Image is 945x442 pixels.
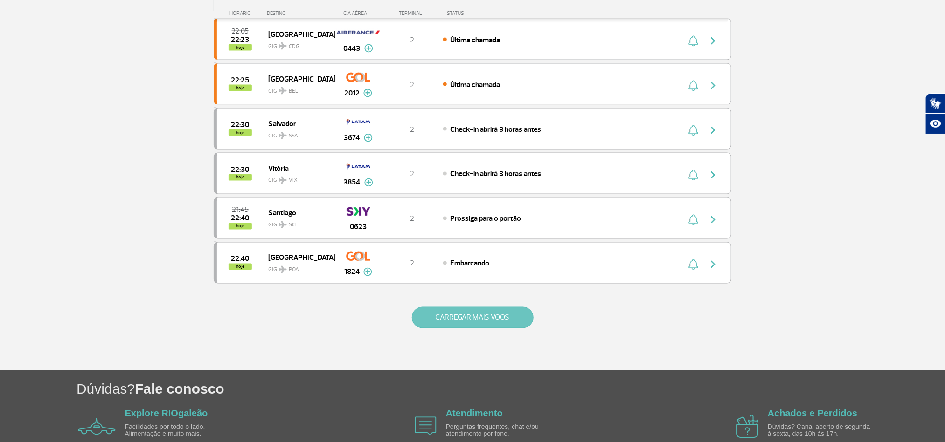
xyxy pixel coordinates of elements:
img: airplane icon [736,415,759,438]
span: 2025-09-24 22:40:00 [231,215,250,222]
span: 2 [410,125,414,134]
span: 2012 [344,88,360,99]
div: DESTINO [267,10,335,16]
span: 0623 [350,222,367,233]
img: destiny_airplane.svg [279,132,287,139]
span: GIG [268,171,328,185]
span: hoje [229,223,252,230]
p: Dúvidas? Canal aberto de segunda à sexta, das 10h às 17h. [768,424,875,438]
img: mais-info-painel-voo.svg [363,89,372,97]
span: 2025-09-24 22:05:00 [232,28,249,34]
span: GIG [268,127,328,140]
span: POA [289,266,299,274]
span: hoje [229,264,252,270]
span: Santiago [268,207,328,219]
img: mais-info-painel-voo.svg [363,268,372,276]
span: hoje [229,174,252,181]
img: sino-painel-voo.svg [688,259,698,270]
p: Perguntas frequentes, chat e/ou atendimento por fone. [446,424,553,438]
span: [GEOGRAPHIC_DATA] [268,252,328,264]
span: Prossiga para o portão [450,214,521,224]
span: 0443 [344,43,361,54]
img: destiny_airplane.svg [279,221,287,229]
img: seta-direita-painel-voo.svg [708,35,719,47]
span: 2025-09-24 22:40:00 [231,256,250,262]
img: mais-info-painel-voo.svg [364,134,373,142]
span: 2 [410,35,414,45]
span: 2025-09-24 21:45:00 [232,207,249,213]
a: Achados e Perdidos [768,408,857,419]
span: 3674 [344,132,360,143]
h1: Dúvidas? [76,380,945,399]
span: 2025-09-24 22:30:00 [231,166,250,173]
span: Salvador [268,117,328,129]
img: sino-painel-voo.svg [688,125,698,136]
span: Check-in abrirá 3 horas antes [450,170,541,179]
img: seta-direita-painel-voo.svg [708,80,719,91]
span: [GEOGRAPHIC_DATA] [268,28,328,40]
span: 2 [410,80,414,89]
span: CDG [289,42,299,51]
img: airplane icon [415,417,437,436]
span: GIG [268,261,328,274]
span: hoje [229,85,252,91]
span: GIG [268,82,328,95]
img: destiny_airplane.svg [279,42,287,50]
span: 2025-09-24 22:23:00 [231,36,250,43]
span: [GEOGRAPHIC_DATA] [268,73,328,85]
img: sino-painel-voo.svg [688,35,698,47]
span: 2025-09-24 22:30:00 [231,122,250,128]
span: BEL [289,87,298,95]
span: Embarcando [450,259,489,268]
img: destiny_airplane.svg [279,266,287,273]
a: Atendimento [446,408,503,419]
img: seta-direita-painel-voo.svg [708,170,719,181]
span: Vitória [268,162,328,174]
div: CIA AÉREA [335,10,382,16]
a: Explore RIOgaleão [125,408,208,419]
img: sino-painel-voo.svg [688,214,698,225]
span: 3854 [344,177,361,188]
span: hoje [229,129,252,136]
img: airplane icon [78,418,116,435]
p: Facilidades por todo o lado. Alimentação e muito mais. [125,424,232,438]
img: seta-direita-painel-voo.svg [708,125,719,136]
span: hoje [229,44,252,51]
div: Plugin de acessibilidade da Hand Talk. [925,93,945,134]
img: destiny_airplane.svg [279,177,287,184]
div: HORÁRIO [216,10,267,16]
span: SSA [289,132,298,140]
span: 2 [410,259,414,268]
div: TERMINAL [382,10,442,16]
img: seta-direita-painel-voo.svg [708,214,719,225]
span: GIG [268,37,328,51]
span: GIG [268,216,328,230]
span: 2025-09-24 22:25:00 [231,77,250,83]
img: destiny_airplane.svg [279,87,287,95]
button: Abrir tradutor de língua de sinais. [925,93,945,114]
span: SCL [289,221,298,230]
span: VIX [289,177,298,185]
button: Abrir recursos assistivos. [925,114,945,134]
div: STATUS [442,10,518,16]
img: mais-info-painel-voo.svg [364,44,373,53]
span: Check-in abrirá 3 horas antes [450,125,541,134]
img: seta-direita-painel-voo.svg [708,259,719,270]
img: mais-info-painel-voo.svg [364,178,373,187]
span: Fale conosco [135,381,224,397]
span: 2 [410,214,414,224]
span: Última chamada [450,35,500,45]
span: 1824 [344,266,360,278]
img: sino-painel-voo.svg [688,80,698,91]
button: CARREGAR MAIS VOOS [412,307,534,328]
img: sino-painel-voo.svg [688,170,698,181]
span: 2 [410,170,414,179]
span: Última chamada [450,80,500,89]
